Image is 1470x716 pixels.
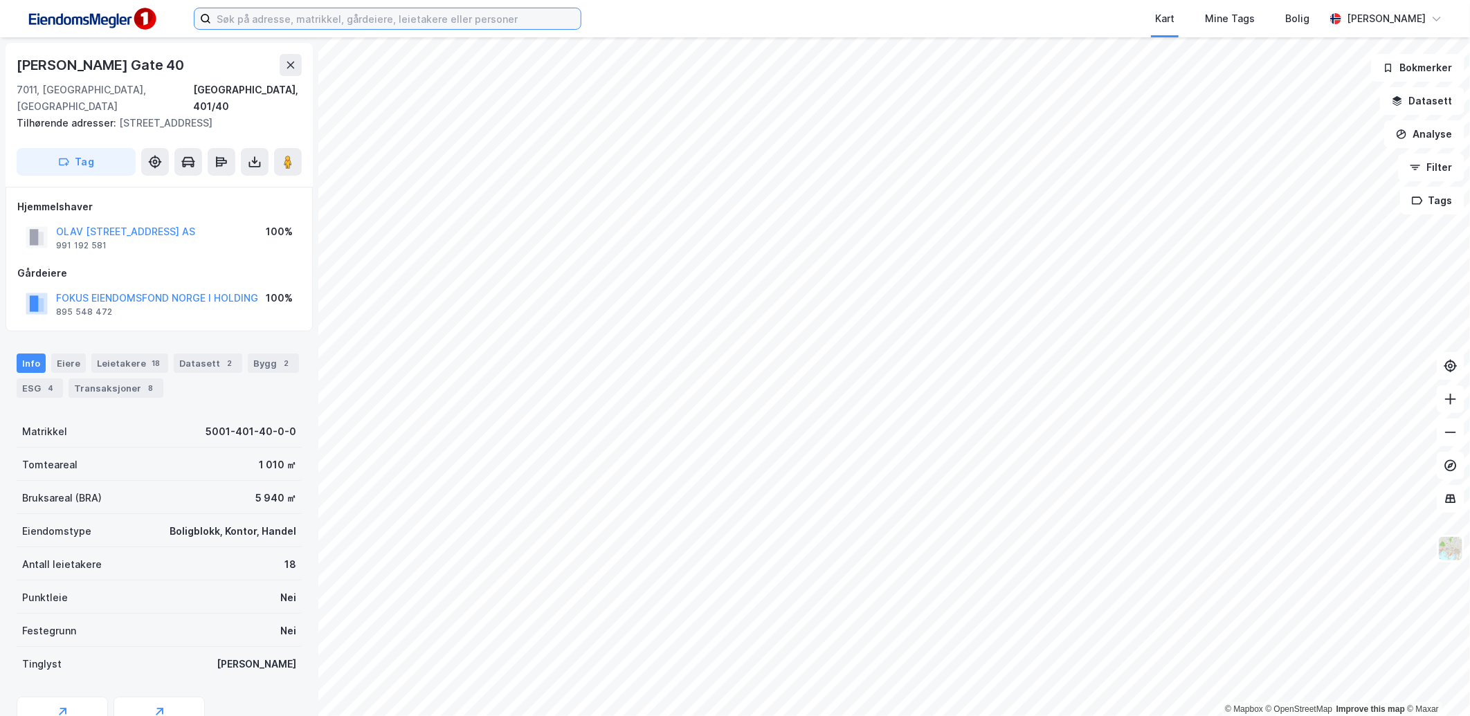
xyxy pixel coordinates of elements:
[17,148,136,176] button: Tag
[17,378,63,398] div: ESG
[1336,704,1405,714] a: Improve this map
[280,589,296,606] div: Nei
[1380,87,1464,115] button: Datasett
[22,523,91,540] div: Eiendomstype
[91,354,168,373] div: Leietakere
[266,223,293,240] div: 100%
[1384,120,1464,148] button: Analyse
[22,490,102,506] div: Bruksareal (BRA)
[1371,54,1464,82] button: Bokmerker
[17,54,187,76] div: [PERSON_NAME] Gate 40
[248,354,299,373] div: Bygg
[22,3,161,35] img: F4PB6Px+NJ5v8B7XTbfpPpyloAAAAASUVORK5CYII=
[17,82,193,115] div: 7011, [GEOGRAPHIC_DATA], [GEOGRAPHIC_DATA]
[144,381,158,395] div: 8
[1205,10,1255,27] div: Mine Tags
[22,656,62,672] div: Tinglyst
[69,378,163,398] div: Transaksjoner
[1437,535,1464,562] img: Z
[17,199,301,215] div: Hjemmelshaver
[1401,650,1470,716] div: Kontrollprogram for chat
[170,523,296,540] div: Boligblokk, Kontor, Handel
[259,457,296,473] div: 1 010 ㎡
[1266,704,1333,714] a: OpenStreetMap
[1225,704,1263,714] a: Mapbox
[17,117,119,129] span: Tilhørende adresser:
[22,556,102,573] div: Antall leietakere
[56,306,112,318] div: 895 548 472
[22,457,78,473] div: Tomteareal
[17,354,46,373] div: Info
[206,423,296,440] div: 5001-401-40-0-0
[1285,10,1309,27] div: Bolig
[193,82,302,115] div: [GEOGRAPHIC_DATA], 401/40
[149,356,163,370] div: 18
[22,623,76,639] div: Festegrunn
[22,589,68,606] div: Punktleie
[284,556,296,573] div: 18
[1400,187,1464,214] button: Tags
[1155,10,1174,27] div: Kart
[217,656,296,672] div: [PERSON_NAME]
[211,8,581,29] input: Søk på adresse, matrikkel, gårdeiere, leietakere eller personer
[1398,154,1464,181] button: Filter
[174,354,242,373] div: Datasett
[56,240,107,251] div: 991 192 581
[1401,650,1470,716] iframe: Chat Widget
[1347,10,1426,27] div: [PERSON_NAME]
[255,490,296,506] div: 5 940 ㎡
[280,623,296,639] div: Nei
[266,290,293,306] div: 100%
[17,115,291,131] div: [STREET_ADDRESS]
[17,265,301,282] div: Gårdeiere
[223,356,237,370] div: 2
[280,356,293,370] div: 2
[22,423,67,440] div: Matrikkel
[51,354,86,373] div: Eiere
[44,381,57,395] div: 4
